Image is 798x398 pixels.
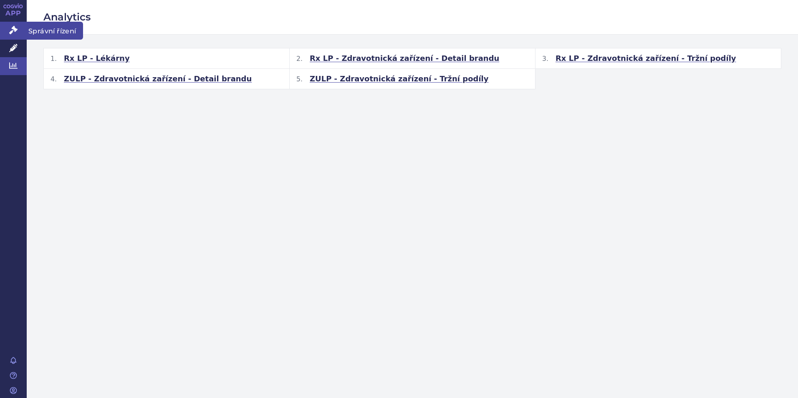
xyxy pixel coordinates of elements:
[64,74,252,84] span: ZULP - Zdravotnická zařízení - Detail brandu
[556,53,736,63] span: Rx LP - Zdravotnická zařízení - Tržní podíly
[290,48,535,69] button: Rx LP - Zdravotnická zařízení - Detail brandu
[44,48,290,69] button: Rx LP - Lékárny
[290,69,535,89] button: ZULP - Zdravotnická zařízení - Tržní podíly
[310,53,499,63] span: Rx LP - Zdravotnická zařízení - Detail brandu
[43,10,781,24] h2: Analytics
[44,69,290,89] button: ZULP - Zdravotnická zařízení - Detail brandu
[64,53,130,63] span: Rx LP - Lékárny
[535,48,781,69] button: Rx LP - Zdravotnická zařízení - Tržní podíly
[310,74,489,84] span: ZULP - Zdravotnická zařízení - Tržní podíly
[27,22,83,39] span: Správní řízení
